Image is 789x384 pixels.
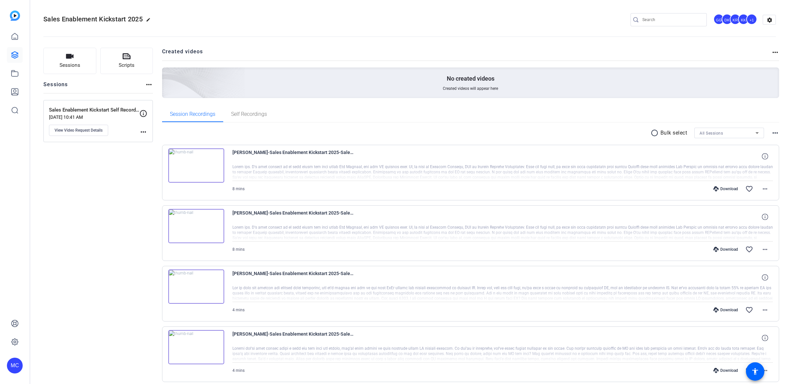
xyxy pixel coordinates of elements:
ngx-avatar: Kendra Rojas [730,14,741,25]
button: View Video Request Details [49,125,108,136]
div: Download [710,186,741,192]
span: 4 mins [232,308,245,312]
span: View Video Request Details [55,128,103,133]
mat-icon: favorite_border [745,245,753,253]
mat-icon: more_horiz [771,129,779,137]
mat-icon: settings [763,15,776,25]
div: +1 [746,14,757,25]
ngx-avatar: George Grant [713,14,725,25]
h2: Sessions [43,81,68,93]
div: DK [722,14,732,25]
img: blue-gradient.svg [10,11,20,21]
mat-icon: favorite_border [745,367,753,374]
span: Sessions [60,62,80,69]
span: [PERSON_NAME]-Sales Enablement Kickstart 2025-Sales Enablement Kickstart Self Recording-175587373... [232,269,354,285]
p: Bulk select [660,129,687,137]
input: Search [642,16,702,24]
mat-icon: radio_button_unchecked [651,129,660,137]
button: Scripts [100,48,153,74]
mat-icon: edit [146,17,154,25]
span: Sales Enablement Kickstart 2025 [43,15,143,23]
div: KR [730,14,741,25]
img: thumb-nail [168,269,224,304]
mat-icon: accessibility [751,368,759,375]
img: Creted videos background [88,2,245,145]
span: [PERSON_NAME]-Sales Enablement Kickstart 2025-Sales Enablement Kickstart Self Recording-175623116... [232,209,354,225]
span: 8 mins [232,187,245,191]
img: thumb-nail [168,209,224,243]
span: Self Recordings [231,112,267,117]
mat-icon: favorite_border [745,185,753,193]
img: thumb-nail [168,330,224,364]
ngx-avatar: David King [722,14,733,25]
mat-icon: more_horiz [761,367,769,374]
span: Created videos will appear here [443,86,498,91]
mat-icon: more_horiz [139,128,147,136]
mat-icon: more_horiz [761,185,769,193]
span: [PERSON_NAME]-Sales Enablement Kickstart 2025-Sales Enablement Kickstart Self Recording-175587104... [232,330,354,346]
div: Download [710,247,741,252]
div: GG [713,14,724,25]
span: 8 mins [232,247,245,252]
span: 4 mins [232,368,245,373]
p: Sales Enablement Kickstart Self Recording [49,106,139,114]
h2: Created videos [162,48,772,61]
div: KK [738,14,749,25]
button: Sessions [43,48,96,74]
span: Scripts [119,62,134,69]
mat-icon: more_horiz [771,48,779,56]
div: MC [7,358,23,373]
span: All Sessions [700,131,723,136]
mat-icon: favorite_border [745,306,753,314]
span: [PERSON_NAME]-Sales Enablement Kickstart 2025-Sales Enablement Kickstart Self Recording-175623116... [232,148,354,164]
ngx-avatar: Kristen King [738,14,750,25]
mat-icon: more_horiz [145,81,153,89]
p: [DATE] 10:41 AM [49,115,139,120]
div: Download [710,368,741,373]
mat-icon: more_horiz [761,306,769,314]
div: Download [710,307,741,313]
p: No created videos [447,75,494,83]
mat-icon: more_horiz [761,245,769,253]
span: Session Recordings [170,112,215,117]
img: thumb-nail [168,148,224,183]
